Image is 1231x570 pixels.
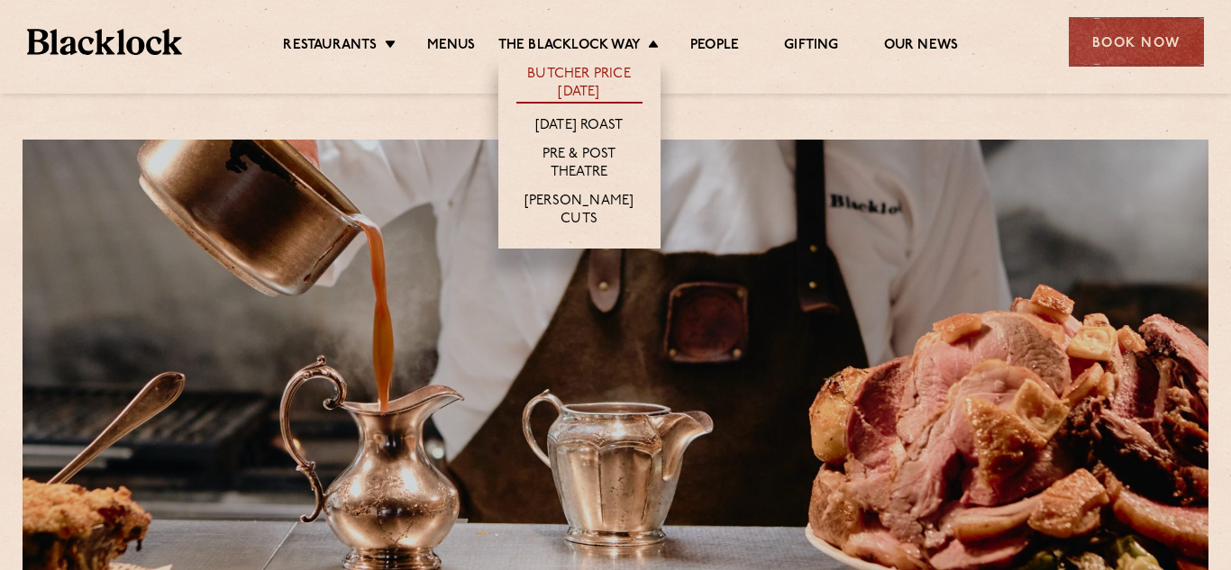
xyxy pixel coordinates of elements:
div: Book Now [1069,17,1204,67]
a: The Blacklock Way [498,37,641,57]
a: Gifting [784,37,838,57]
a: Butcher Price [DATE] [516,66,643,104]
a: Menus [427,37,476,57]
img: BL_Textured_Logo-footer-cropped.svg [27,29,182,55]
a: People [690,37,739,57]
a: Restaurants [283,37,377,57]
a: Our News [884,37,959,57]
a: [PERSON_NAME] Cuts [516,193,643,231]
a: [DATE] Roast [535,117,623,137]
a: Pre & Post Theatre [516,146,643,184]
